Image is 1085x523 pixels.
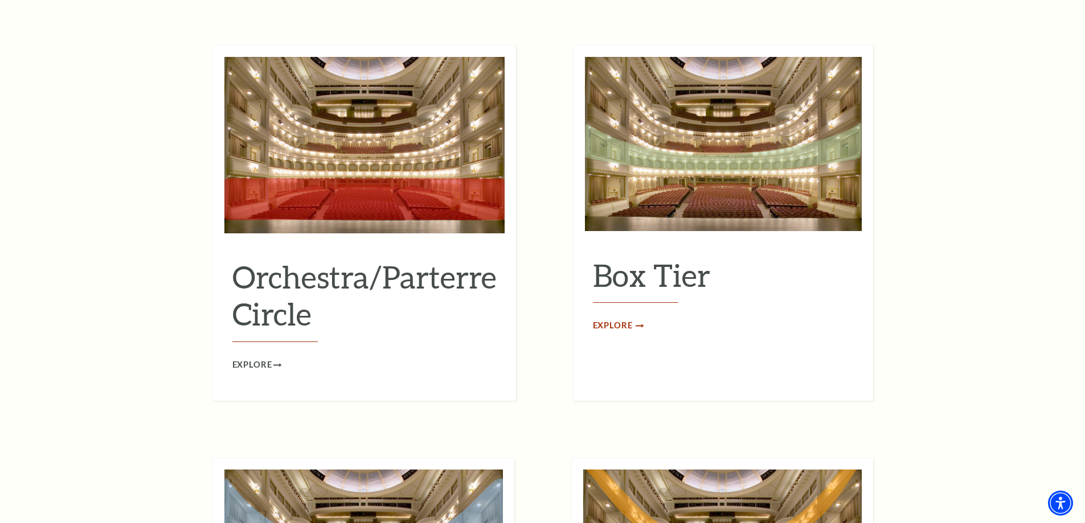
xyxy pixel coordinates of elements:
span: Explore [593,319,633,333]
h2: Box Tier [593,257,854,303]
a: Explore [593,319,642,333]
h2: Orchestra/Parterre Circle [232,258,497,342]
span: Explore [232,358,272,372]
div: Accessibility Menu [1048,491,1073,516]
a: Explore [232,358,281,372]
img: Box Tier [585,57,862,231]
img: Orchestra/Parterre Circle [224,57,505,233]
